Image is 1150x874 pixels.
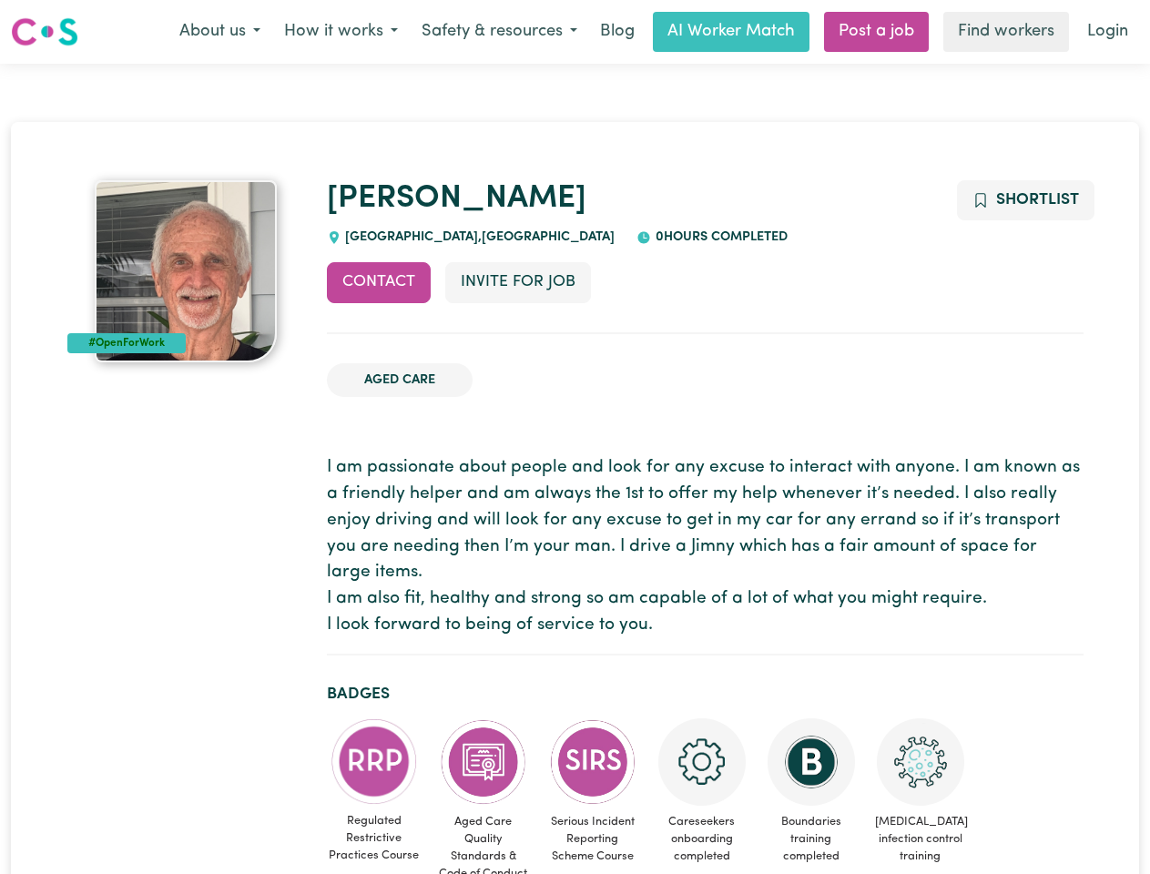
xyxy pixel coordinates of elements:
a: Post a job [824,12,929,52]
span: 0 hours completed [651,230,788,244]
a: Login [1076,12,1139,52]
li: Aged Care [327,363,473,398]
img: CS Academy: Boundaries in care and support work course completed [768,718,855,806]
span: Boundaries training completed [764,806,859,873]
a: Kenneth's profile picture'#OpenForWork [67,180,305,362]
h2: Badges [327,685,1084,704]
img: CS Academy: Aged Care Quality Standards & Code of Conduct course completed [440,718,527,806]
p: I am passionate about people and look for any excuse to interact with anyone. I am known as a fri... [327,455,1084,639]
img: CS Academy: Regulated Restrictive Practices course completed [331,718,418,805]
a: Careseekers logo [11,11,78,53]
a: [PERSON_NAME] [327,183,586,215]
a: AI Worker Match [653,12,809,52]
img: CS Academy: COVID-19 Infection Control Training course completed [877,718,964,806]
span: [MEDICAL_DATA] infection control training [873,806,968,873]
img: CS Academy: Careseekers Onboarding course completed [658,718,746,806]
span: [GEOGRAPHIC_DATA] , [GEOGRAPHIC_DATA] [341,230,616,244]
span: Shortlist [996,192,1079,208]
button: How it works [272,13,410,51]
button: About us [168,13,272,51]
button: Contact [327,262,431,302]
img: Careseekers logo [11,15,78,48]
span: Serious Incident Reporting Scheme Course [545,806,640,873]
img: CS Academy: Serious Incident Reporting Scheme course completed [549,718,636,806]
a: Find workers [943,12,1069,52]
span: Careseekers onboarding completed [655,806,749,873]
a: Blog [589,12,646,52]
img: Kenneth [95,180,277,362]
button: Safety & resources [410,13,589,51]
button: Invite for Job [445,262,591,302]
div: #OpenForWork [67,333,187,353]
span: Regulated Restrictive Practices Course [327,805,422,872]
button: Add to shortlist [957,180,1094,220]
